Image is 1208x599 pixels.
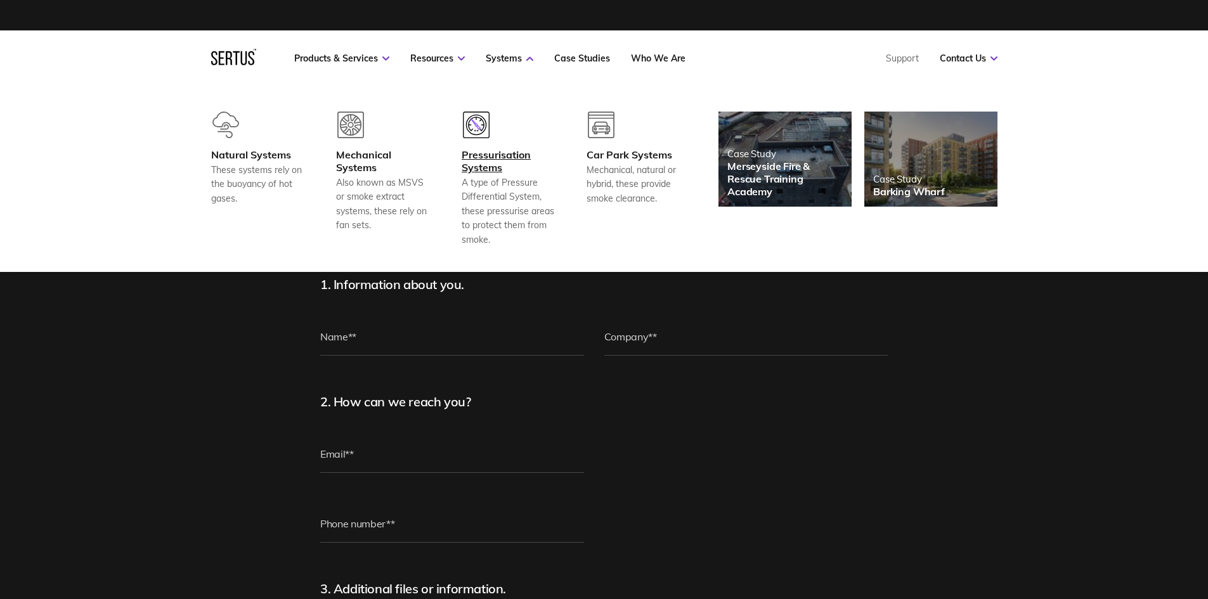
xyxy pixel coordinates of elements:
[320,581,506,596] span: 3. Additional files or information.
[727,160,843,198] div: Merseyside Fire & Rescue Training Academy
[462,176,555,247] div: A type of Pressure Differential System, these pressurise areas to protect them from smoke.
[718,112,852,207] a: Case StudyMerseyside Fire & Rescue Training Academy
[462,148,555,174] div: Pressurisation Systems
[211,163,305,205] div: These systems rely on the buoyancy of hot gases.
[587,163,680,205] div: Mechanical, natural or hybrid, these provide smoke clearance.
[336,148,430,174] div: Mechanical Systems
[587,112,680,247] a: Car Park SystemsMechanical, natural or hybrid, these provide smoke clearance.
[886,53,919,64] a: Support
[727,148,843,160] div: Case Study
[554,53,610,64] a: Case Studies
[294,53,389,64] a: Products & Services
[980,452,1208,599] iframe: Chat Widget
[336,112,430,247] a: Mechanical SystemsAlso known as MSVS or smoke extract systems, these rely on fan sets.
[486,53,533,64] a: Systems
[211,148,305,161] div: Natural Systems
[873,173,945,185] div: Case Study
[336,176,430,233] div: Also known as MSVS or smoke extract systems, these rely on fan sets.
[320,276,637,292] h2: 1. Information about you.
[631,53,685,64] a: Who We Are
[940,53,997,64] a: Contact Us
[873,185,945,198] div: Barking Wharf
[410,53,465,64] a: Resources
[463,112,490,138] img: nav-pressurisation.svg
[864,112,997,207] a: Case StudyBarking Wharf
[320,394,637,409] h2: 2. How can we reach you?
[462,112,555,247] a: Pressurisation SystemsA type of Pressure Differential System, these pressurise areas to protect t...
[211,112,305,247] a: Natural SystemsThese systems rely on the buoyancy of hot gases.
[320,505,584,543] input: Phone number**
[587,148,680,161] div: Car Park Systems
